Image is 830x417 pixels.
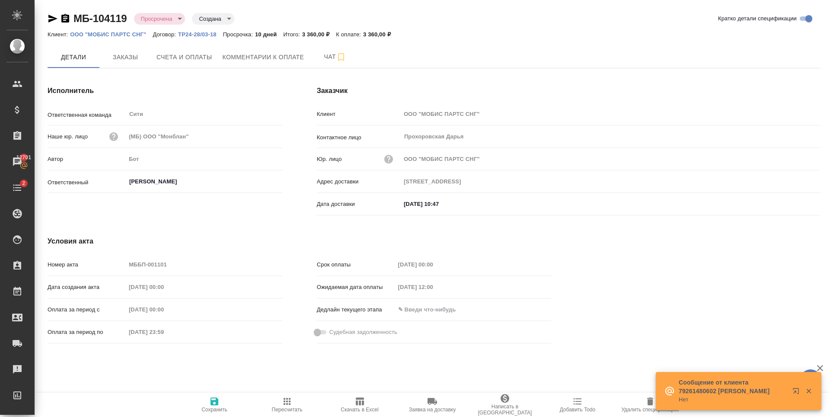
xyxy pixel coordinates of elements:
input: Пустое поле [401,108,820,120]
a: 12701 [2,151,32,173]
p: Адрес доставки [317,177,401,186]
input: Пустое поле [395,258,471,271]
input: Пустое поле [401,153,820,165]
p: Ответственный [48,178,126,187]
p: Дата доставки [317,200,401,208]
h4: Заказчик [317,86,820,96]
a: ТР24-28/03-18 [178,30,223,38]
p: 3 360,00 ₽ [302,31,336,38]
span: 12701 [11,153,36,162]
p: Просрочка: [223,31,255,38]
div: Просрочена [134,13,185,25]
p: Автор [48,155,126,164]
input: ✎ Введи что-нибудь [395,303,471,316]
p: 3 360,00 ₽ [363,31,397,38]
p: Дата создания акта [48,283,126,292]
span: Комментарии к оплате [223,52,304,63]
h4: Исполнитель [48,86,282,96]
input: Пустое поле [126,258,282,271]
input: Пустое поле [126,130,282,143]
input: Пустое поле [126,281,201,293]
p: Ответственная команда [48,111,126,119]
p: Юр. лицо [317,155,342,164]
button: Открыть в новой вкладке [787,382,808,403]
button: Скопировать ссылку для ЯМессенджера [48,13,58,24]
input: Пустое поле [395,281,471,293]
p: Ожидаемая дата оплаты [317,283,395,292]
button: Просрочена [138,15,175,22]
a: МБ-104119 [73,13,127,24]
span: Счета и оплаты [156,52,212,63]
span: Судебная задолженность [329,328,397,337]
p: Договор: [153,31,178,38]
p: Контактное лицо [317,133,401,142]
span: 2 [17,179,30,188]
button: Создана [196,15,223,22]
input: Пустое поле [126,303,201,316]
span: Детали [53,52,94,63]
div: Просрочена [192,13,234,25]
p: Номер акта [48,260,126,269]
p: 10 дней [255,31,283,38]
p: Срок оплаты [317,260,395,269]
p: Нет [679,395,787,404]
p: ТР24-28/03-18 [178,31,223,38]
p: ООО "МОБИС ПАРТС СНГ" [70,31,153,38]
p: Дедлайн текущего этапа [317,305,395,314]
input: Пустое поле [126,153,282,165]
input: ✎ Введи что-нибудь [401,198,476,210]
svg: Подписаться [336,52,346,62]
a: 2 [2,177,32,199]
input: Пустое поле [401,175,820,188]
h4: Условия акта [48,236,551,247]
a: ООО "МОБИС ПАРТС СНГ" [70,30,153,38]
p: Клиент: [48,31,70,38]
p: К оплате: [336,31,363,38]
p: Итого: [283,31,302,38]
button: 🙏 [800,369,821,391]
input: Пустое поле [126,326,201,338]
p: Оплата за период по [48,328,126,337]
p: Сообщение от клиента 79261480602 [PERSON_NAME] [679,378,787,395]
span: Кратко детали спецификации [718,14,797,23]
span: Заказы [105,52,146,63]
p: Наше юр. лицо [48,132,88,141]
p: Оплата за период с [48,305,126,314]
button: Open [278,181,279,183]
span: Чат [314,51,356,62]
button: Закрыть [800,387,817,395]
p: Клиент [317,110,401,119]
button: Скопировать ссылку [60,13,70,24]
